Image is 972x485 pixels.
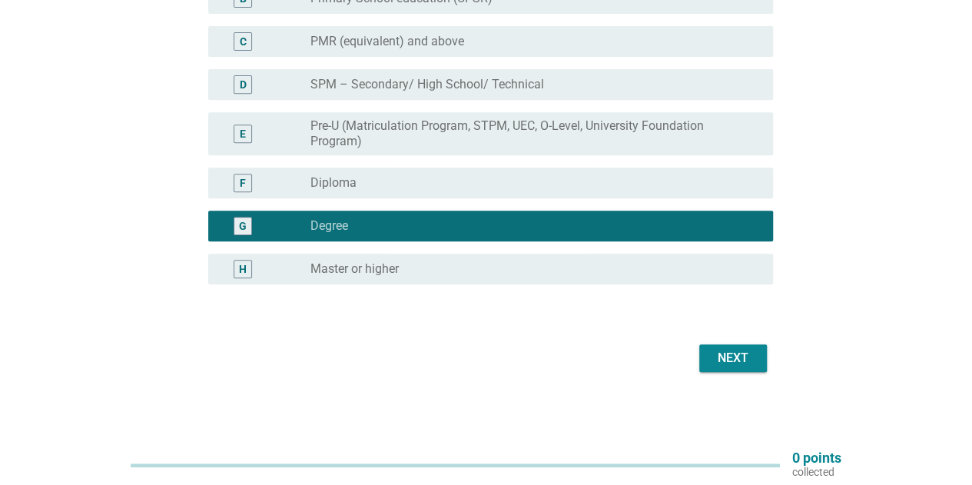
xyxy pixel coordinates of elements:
[310,118,748,149] label: Pre-U (Matriculation Program, STPM, UEC, O-Level, University Foundation Program)
[712,349,755,367] div: Next
[310,261,399,277] label: Master or higher
[792,451,841,465] p: 0 points
[699,344,767,372] button: Next
[240,175,246,191] div: F
[239,218,247,234] div: G
[310,175,357,191] label: Diploma
[239,261,247,277] div: H
[310,218,348,234] label: Degree
[310,34,464,49] label: PMR (equivalent) and above
[240,126,246,142] div: E
[240,77,247,93] div: D
[310,77,544,92] label: SPM – Secondary/ High School/ Technical
[792,465,841,479] p: collected
[240,34,247,50] div: C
